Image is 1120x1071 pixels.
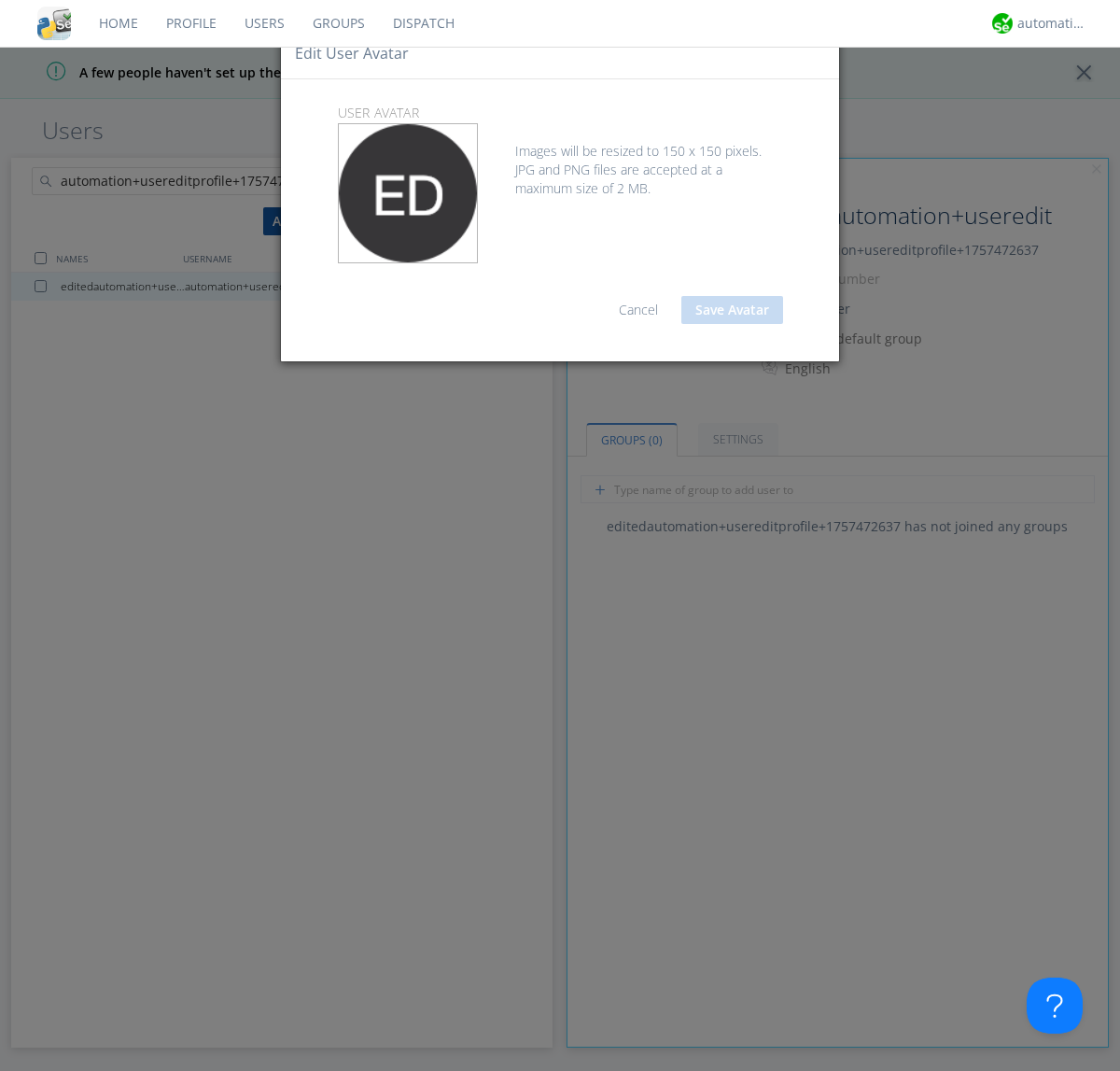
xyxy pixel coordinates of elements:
h4: Edit user Avatar [295,43,409,64]
p: user Avatar [324,103,797,123]
img: d2d01cd9b4174d08988066c6d424eccd [992,13,1013,34]
div: automation+atlas [1017,14,1087,33]
div: Images will be resized to 150 x 150 pixels. JPG and PNG files are accepted at a maximum size of 2... [338,123,783,198]
a: Cancel [619,301,658,318]
button: Save Avatar [681,296,783,324]
img: cddb5a64eb264b2086981ab96f4c1ba7 [37,7,71,40]
img: 373638.png [339,124,477,262]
